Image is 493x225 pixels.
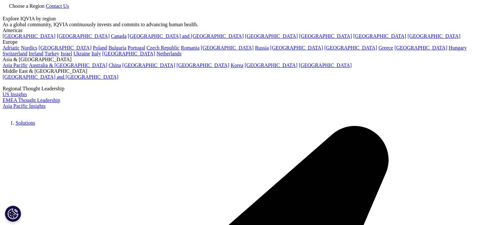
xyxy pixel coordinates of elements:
a: [GEOGRAPHIC_DATA] [270,45,323,51]
span: Choose a Region [9,3,44,9]
a: [GEOGRAPHIC_DATA] [201,45,254,51]
a: Solutions [16,120,35,126]
a: Poland [93,45,107,51]
a: Netherlands [157,51,182,56]
a: Bulgaria [109,45,126,51]
a: US Insights [3,92,27,97]
a: Ireland [29,51,43,56]
a: [GEOGRAPHIC_DATA] [57,33,110,39]
a: [GEOGRAPHIC_DATA] [407,33,460,39]
a: Contact Us [46,3,69,9]
button: Impostazioni cookie [5,206,21,222]
a: [GEOGRAPHIC_DATA] [394,45,447,51]
a: Australia & [GEOGRAPHIC_DATA] [29,62,107,68]
a: Romania [181,45,200,51]
div: Americas [3,28,490,33]
a: [GEOGRAPHIC_DATA] [245,62,298,68]
div: Asia & [GEOGRAPHIC_DATA] [3,57,490,62]
div: Explore IQVIA by region [3,16,490,22]
a: Adriatic [3,45,19,51]
div: Europe [3,39,490,45]
a: Russia [255,45,269,51]
a: Asia Pacific [3,62,28,68]
div: Regional Thought Leadership [3,86,490,92]
a: EMEA Thought Leadership [3,97,60,103]
a: [GEOGRAPHIC_DATA] [299,33,352,39]
a: [GEOGRAPHIC_DATA] [102,51,155,56]
a: [GEOGRAPHIC_DATA] and [GEOGRAPHIC_DATA] [3,74,118,80]
a: [GEOGRAPHIC_DATA] [3,33,55,39]
a: [GEOGRAPHIC_DATA] [39,45,91,51]
a: Czech Republic [147,45,180,51]
a: [GEOGRAPHIC_DATA] [324,45,377,51]
a: Israel [61,51,72,56]
a: [GEOGRAPHIC_DATA] [245,33,298,39]
a: Switzerland [3,51,27,56]
a: [GEOGRAPHIC_DATA] [177,62,229,68]
a: [GEOGRAPHIC_DATA] [353,33,406,39]
a: [GEOGRAPHIC_DATA] [299,62,352,68]
a: Ukraine [74,51,90,56]
a: [GEOGRAPHIC_DATA] and [GEOGRAPHIC_DATA] [128,33,243,39]
a: Hungary [449,45,467,51]
div: As a global community, IQVIA continuously invests and commits to advancing human health. [3,22,490,28]
a: China [109,62,121,68]
a: Asia Pacific Insights [3,103,45,109]
a: Canada [111,33,126,39]
div: Middle East & [GEOGRAPHIC_DATA] [3,68,490,74]
a: Portugal [128,45,145,51]
a: Italy [91,51,101,56]
a: Korea [231,62,243,68]
a: Turkey [44,51,59,56]
a: Nordics [21,45,37,51]
a: [GEOGRAPHIC_DATA] [122,62,175,68]
a: Greece [379,45,393,51]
